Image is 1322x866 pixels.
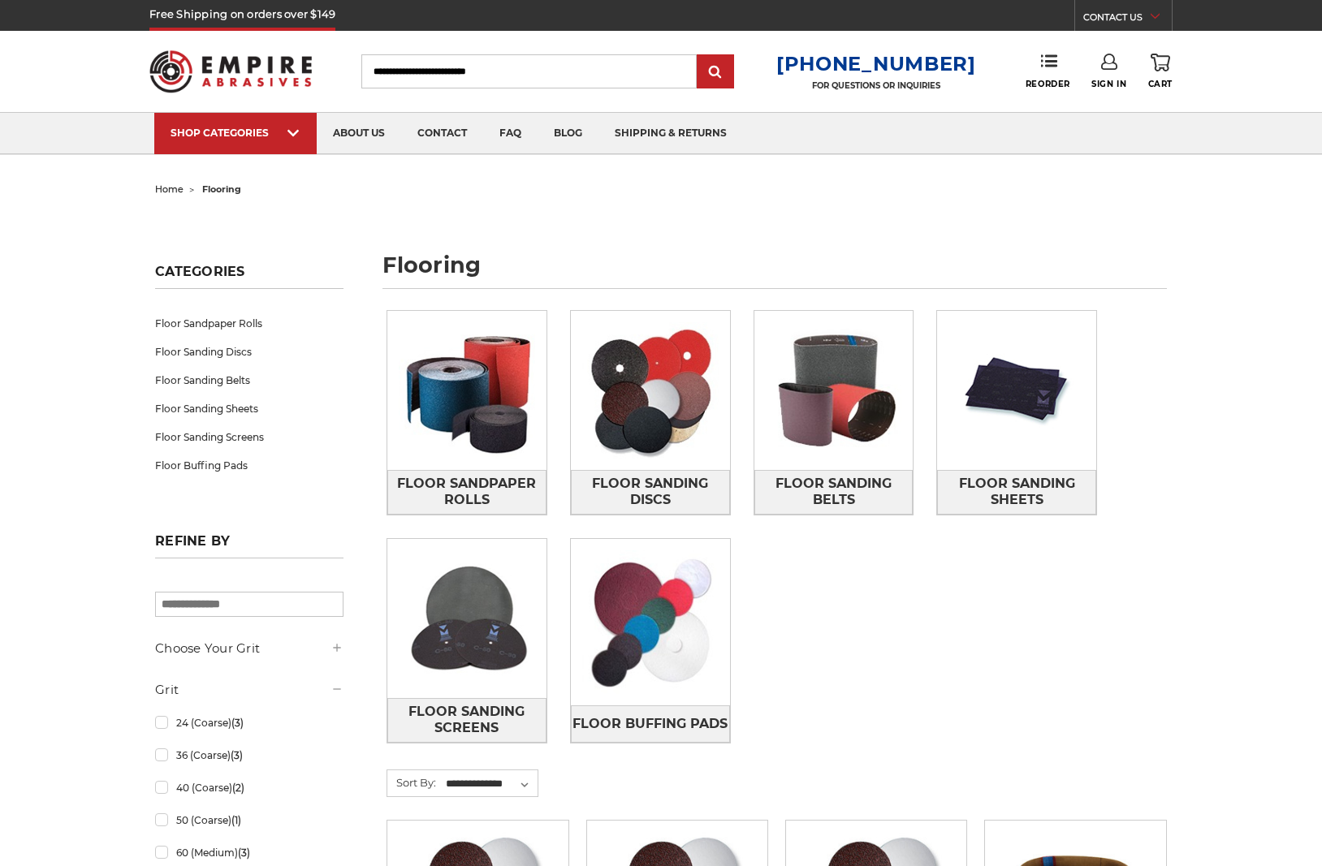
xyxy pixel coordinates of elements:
span: Floor Sandpaper Rolls [388,470,546,514]
a: Cart [1148,54,1173,89]
input: Submit [699,56,732,88]
span: Reorder [1026,79,1070,89]
span: (3) [231,749,243,761]
div: SHOP CATEGORIES [171,127,300,139]
select: Sort By: [443,772,538,796]
a: Reorder [1026,54,1070,88]
h5: Categories [155,264,343,289]
a: Floor Sanding Belts [754,470,914,515]
span: Floor Sanding Belts [755,470,913,514]
a: Floor Buffing Pads [571,705,730,742]
span: Floor Sanding Sheets [938,470,1095,514]
a: 50 (Coarse)(1) [155,806,343,834]
a: shipping & returns [598,113,743,154]
span: (3) [231,717,244,729]
img: Empire Abrasives [149,40,312,103]
img: Floor Sanding Screens [387,539,547,698]
a: home [155,183,184,195]
span: (2) [232,782,244,794]
img: Floor Sandpaper Rolls [387,311,547,470]
a: contact [401,113,483,154]
p: FOR QUESTIONS OR INQUIRIES [776,80,976,91]
h1: flooring [382,254,1167,289]
a: 40 (Coarse)(2) [155,773,343,802]
span: Floor Sanding Discs [572,470,729,514]
span: Cart [1148,79,1173,89]
a: faq [483,113,538,154]
a: 24 (Coarse)(3) [155,709,343,737]
h5: Grit [155,680,343,700]
label: Sort By: [387,770,436,795]
span: Floor Sanding Screens [388,698,546,742]
h5: Refine by [155,533,343,558]
span: (3) [238,847,250,859]
img: Floor Sanding Sheets [937,311,1096,470]
span: Sign In [1091,79,1126,89]
a: Floor Buffing Pads [155,451,343,480]
img: Floor Buffing Pads [571,539,730,705]
a: [PHONE_NUMBER] [776,52,976,75]
a: 36 (Coarse)(3) [155,741,343,769]
h5: Choose Your Grit [155,639,343,658]
a: Floor Sanding Belts [155,366,343,394]
a: CONTACT US [1083,8,1172,31]
span: (1) [231,814,241,826]
a: Floor Sanding Screens [387,698,547,743]
span: Floor Buffing Pads [572,710,728,738]
a: Floor Sanding Sheets [155,394,343,423]
a: Floor Sanding Discs [571,470,730,515]
span: flooring [202,183,241,195]
a: about us [317,113,401,154]
a: Floor Sandpaper Rolls [387,470,547,515]
img: Floor Sanding Discs [571,311,730,470]
a: Floor Sanding Discs [155,338,343,366]
a: Floor Sanding Screens [155,423,343,451]
a: Floor Sandpaper Rolls [155,309,343,338]
a: blog [538,113,598,154]
img: Floor Sanding Belts [754,311,914,470]
a: Floor Sanding Sheets [937,470,1096,515]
